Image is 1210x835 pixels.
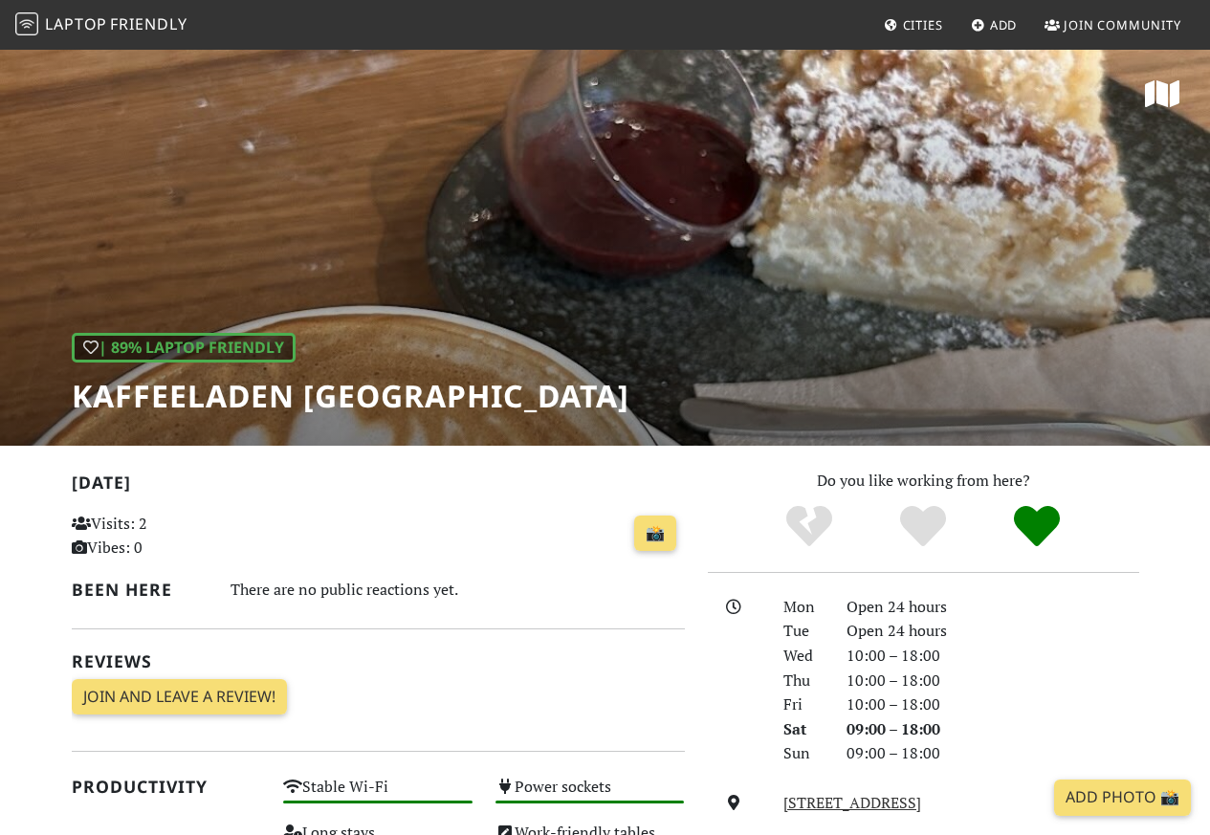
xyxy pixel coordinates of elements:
div: Open 24 hours [835,595,1151,620]
h1: Kaffeeladen [GEOGRAPHIC_DATA] [72,378,629,414]
span: Join Community [1064,16,1181,33]
span: Add [990,16,1018,33]
div: 09:00 – 18:00 [835,741,1151,766]
span: Friendly [110,13,187,34]
p: Do you like working from here? [708,469,1139,494]
a: LaptopFriendly LaptopFriendly [15,9,187,42]
div: Open 24 hours [835,619,1151,644]
div: 10:00 – 18:00 [835,669,1151,693]
div: | 89% Laptop Friendly [72,333,296,363]
h2: Reviews [72,651,685,671]
div: Sat [772,717,835,742]
a: Add Photo 📸 [1054,780,1191,816]
div: 10:00 – 18:00 [835,692,1151,717]
div: Thu [772,669,835,693]
div: Fri [772,692,835,717]
div: Yes [867,503,980,551]
div: 10:00 – 18:00 [835,644,1151,669]
a: [STREET_ADDRESS] [783,792,921,813]
span: Laptop [45,13,107,34]
a: Add [963,8,1025,42]
div: Mon [772,595,835,620]
h2: [DATE] [72,472,685,500]
div: Sun [772,741,835,766]
h2: Productivity [72,777,261,797]
span: Cities [903,16,943,33]
div: No [753,503,867,551]
p: Visits: 2 Vibes: 0 [72,512,261,560]
a: Join Community [1037,8,1189,42]
div: Definitely! [979,503,1093,551]
a: Cities [876,8,951,42]
img: LaptopFriendly [15,12,38,35]
div: Power sockets [484,773,696,819]
div: Tue [772,619,835,644]
div: Stable Wi-Fi [272,773,484,819]
a: Join and leave a review! [72,679,287,715]
div: 09:00 – 18:00 [835,717,1151,742]
div: There are no public reactions yet. [231,576,685,604]
a: 📸 [634,516,676,552]
div: Wed [772,644,835,669]
h2: Been here [72,580,208,600]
